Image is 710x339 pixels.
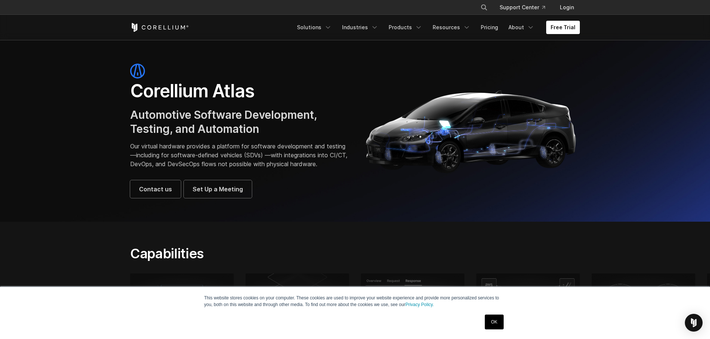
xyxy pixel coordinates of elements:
a: Industries [338,21,383,34]
p: Our virtual hardware provides a platform for software development and testing—including for softw... [130,142,348,168]
div: Navigation Menu [471,1,580,14]
a: Pricing [476,21,503,34]
a: Privacy Policy. [405,302,434,307]
h2: Capabilities [130,245,425,262]
a: Products [384,21,427,34]
a: Corellium Home [130,23,189,32]
a: Support Center [494,1,551,14]
a: Solutions [293,21,336,34]
a: Resources [428,21,475,34]
img: Corellium platform integrating with AWS, GitHub, and CI tools for secure mobile app testing and D... [476,273,580,338]
span: Contact us [139,185,172,194]
a: Set Up a Meeting [184,180,252,198]
img: Response tab, start monitoring; Tooling Integrations [361,273,464,338]
img: Continuous testing using physical devices in CI/CD workflows [592,273,695,338]
a: OK [485,315,504,329]
a: Free Trial [546,21,580,34]
p: This website stores cookies on your computer. These cookies are used to improve your website expe... [204,295,506,308]
h1: Corellium Atlas [130,80,348,102]
img: RD-1AE; 13 cores [130,273,234,338]
div: Navigation Menu [293,21,580,34]
button: Search [477,1,491,14]
span: Automotive Software Development, Testing, and Automation [130,108,317,135]
div: Open Intercom Messenger [685,314,703,332]
img: Corellium_Hero_Atlas_Header [362,84,580,177]
span: Set Up a Meeting [193,185,243,194]
a: About [504,21,539,34]
a: Login [554,1,580,14]
a: Contact us [130,180,181,198]
img: atlas-icon [130,64,145,78]
img: server-class Arm hardware; SDV development [246,273,349,338]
